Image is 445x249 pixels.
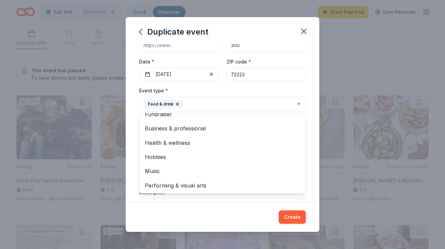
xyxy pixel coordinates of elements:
span: Music [145,167,300,175]
div: Food & drink [144,100,183,109]
span: Hobbies [145,153,300,161]
button: Food & drink [139,97,306,112]
span: Performing & visual arts [145,181,300,190]
span: Health & wellness [145,138,300,147]
div: Food & drink [139,113,306,194]
span: Business & professional [145,124,300,133]
span: Fundraiser [145,110,300,119]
